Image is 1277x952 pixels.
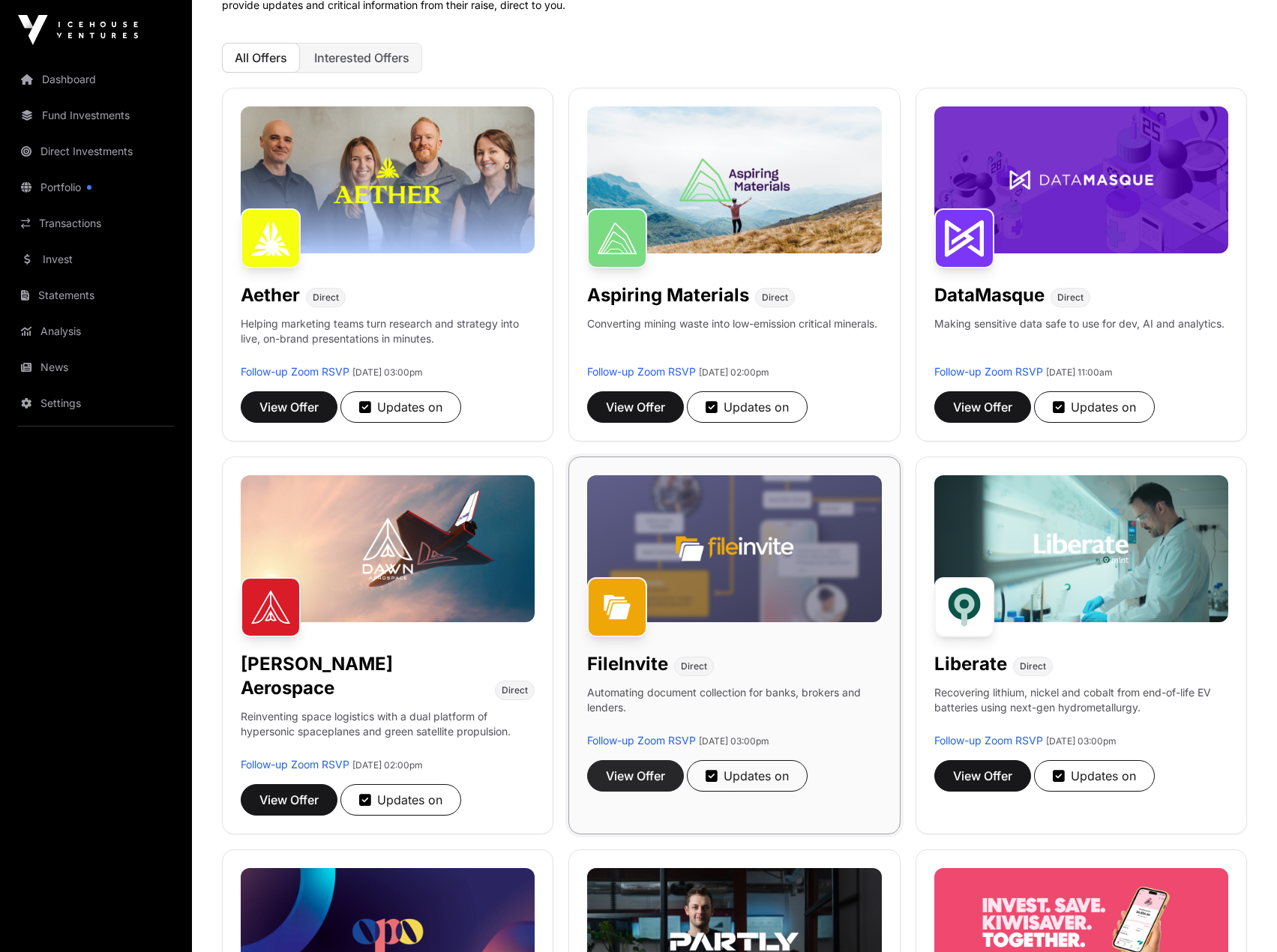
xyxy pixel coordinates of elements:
img: Aether-Banner.jpg [241,106,535,253]
span: [DATE] 11:00am [1046,367,1113,378]
img: DataMasque-Banner.jpg [934,106,1228,253]
button: View Offer [587,391,684,423]
a: Invest [12,243,180,276]
p: Making sensitive data safe to use for dev, AI and analytics. [934,316,1225,364]
img: Aether [241,208,301,268]
h1: DataMasque [934,283,1045,307]
div: Updates on [1053,398,1136,416]
span: View Offer [259,791,319,809]
a: Follow-up Zoom RSVP [934,734,1043,747]
button: View Offer [241,784,337,816]
a: News [12,351,180,384]
button: All Offers [222,43,300,73]
h1: Aspiring Materials [587,283,749,307]
span: Direct [1020,660,1046,672]
button: View Offer [587,760,684,792]
h1: FileInvite [587,652,668,676]
img: Dawn-Banner.jpg [241,475,535,622]
img: Aspiring Materials [587,208,647,268]
img: FileInvite [587,577,647,637]
button: Updates on [687,391,808,423]
img: Liberate [934,577,994,637]
span: All Offers [235,50,287,65]
a: Follow-up Zoom RSVP [241,758,349,771]
span: [DATE] 03:00pm [352,367,423,378]
div: Updates on [706,767,789,785]
span: [DATE] 03:00pm [699,735,769,747]
a: Transactions [12,207,180,240]
p: Automating document collection for banks, brokers and lenders. [587,685,881,733]
div: Updates on [706,398,789,416]
button: Updates on [687,760,808,792]
span: Direct [502,684,528,696]
span: [DATE] 03:00pm [1046,735,1117,747]
h1: Aether [241,283,300,307]
button: View Offer [934,391,1031,423]
div: Updates on [1053,767,1136,785]
button: Updates on [340,784,461,816]
p: Recovering lithium, nickel and cobalt from end-of-life EV batteries using next-gen hydrometallurgy. [934,685,1228,733]
img: Aspiring-Banner.jpg [587,106,881,253]
button: View Offer [241,391,337,423]
span: Interested Offers [314,50,409,65]
a: Follow-up Zoom RSVP [587,734,696,747]
button: Updates on [1034,760,1155,792]
a: Analysis [12,315,180,348]
span: View Offer [606,767,665,785]
button: Updates on [1034,391,1155,423]
a: Follow-up Zoom RSVP [241,365,349,378]
button: Updates on [340,391,461,423]
p: Converting mining waste into low-emission critical minerals. [587,316,877,364]
div: Updates on [359,791,442,809]
img: Liberate-Banner.jpg [934,475,1228,622]
button: View Offer [934,760,1031,792]
a: Follow-up Zoom RSVP [587,365,696,378]
span: View Offer [953,398,1012,416]
span: View Offer [606,398,665,416]
img: Icehouse Ventures Logo [18,15,138,45]
button: Interested Offers [301,43,422,73]
a: Settings [12,387,180,420]
span: View Offer [953,767,1012,785]
a: Dashboard [12,63,180,96]
span: Direct [1057,292,1084,304]
h1: Liberate [934,652,1007,676]
iframe: Chat Widget [1202,880,1277,952]
img: File-Invite-Banner.jpg [587,475,881,622]
a: Fund Investments [12,99,180,132]
img: DataMasque [934,208,994,268]
span: [DATE] 02:00pm [699,367,769,378]
p: Reinventing space logistics with a dual platform of hypersonic spaceplanes and green satellite pr... [241,709,535,757]
h1: [PERSON_NAME] Aerospace [241,652,489,700]
span: Direct [313,292,339,304]
span: [DATE] 02:00pm [352,759,423,771]
a: Statements [12,279,180,312]
span: Direct [681,660,707,672]
div: Updates on [359,398,442,416]
a: Follow-up Zoom RSVP [934,365,1043,378]
img: Dawn Aerospace [241,577,301,637]
p: Helping marketing teams turn research and strategy into live, on-brand presentations in minutes. [241,316,535,364]
span: View Offer [259,398,319,416]
a: Direct Investments [12,135,180,168]
a: Portfolio [12,171,180,204]
span: Direct [762,292,788,304]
